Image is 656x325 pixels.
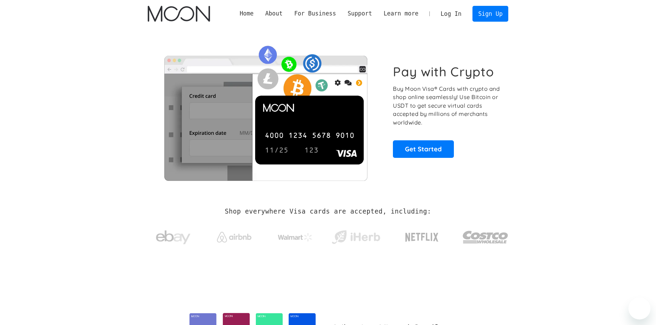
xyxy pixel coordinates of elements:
h1: Pay with Crypto [393,64,494,79]
img: Moon Cards let you spend your crypto anywhere Visa is accepted. [148,41,384,181]
a: home [148,6,210,22]
img: Airbnb [217,232,251,242]
img: ebay [156,227,190,248]
img: Costco [462,224,509,250]
img: Moon Logo [148,6,210,22]
div: For Business [294,9,336,18]
div: Support [347,9,372,18]
p: Buy Moon Visa® Cards with crypto and shop online seamlessly! Use Bitcoin or USDT to get secure vi... [393,85,501,127]
a: Get Started [393,140,454,158]
img: Walmart [278,233,312,241]
a: Sign Up [472,6,508,21]
a: Netflix [391,222,453,249]
iframe: Tombol untuk meluncurkan jendela pesan [628,297,650,319]
div: Support [342,9,378,18]
img: iHerb [330,228,382,246]
a: Home [234,9,259,18]
a: Costco [462,217,509,253]
a: ebay [148,220,199,252]
a: Walmart [269,226,321,245]
a: Log In [435,6,467,21]
h2: Shop everywhere Visa cards are accepted, including: [225,208,431,215]
div: About [259,9,288,18]
div: About [265,9,283,18]
a: iHerb [330,221,382,250]
div: Learn more [384,9,418,18]
a: Airbnb [208,225,260,246]
div: Learn more [378,9,424,18]
div: For Business [289,9,342,18]
img: Netflix [405,229,439,246]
